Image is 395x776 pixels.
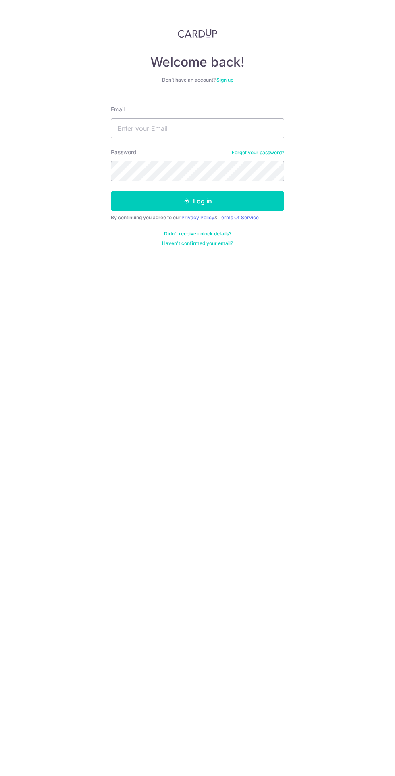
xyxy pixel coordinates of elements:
[111,214,284,221] div: By continuing you agree to our &
[162,240,233,247] a: Haven't confirmed your email?
[232,149,284,156] a: Forgot your password?
[178,28,217,38] img: CardUp Logo
[181,214,214,220] a: Privacy Policy
[164,231,231,237] a: Didn't receive unlock details?
[216,77,233,83] a: Sign up
[111,105,125,113] label: Email
[111,77,284,83] div: Don’t have an account?
[111,148,137,156] label: Password
[111,118,284,138] input: Enter your Email
[111,54,284,70] h4: Welcome back!
[218,214,259,220] a: Terms Of Service
[111,191,284,211] button: Log in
